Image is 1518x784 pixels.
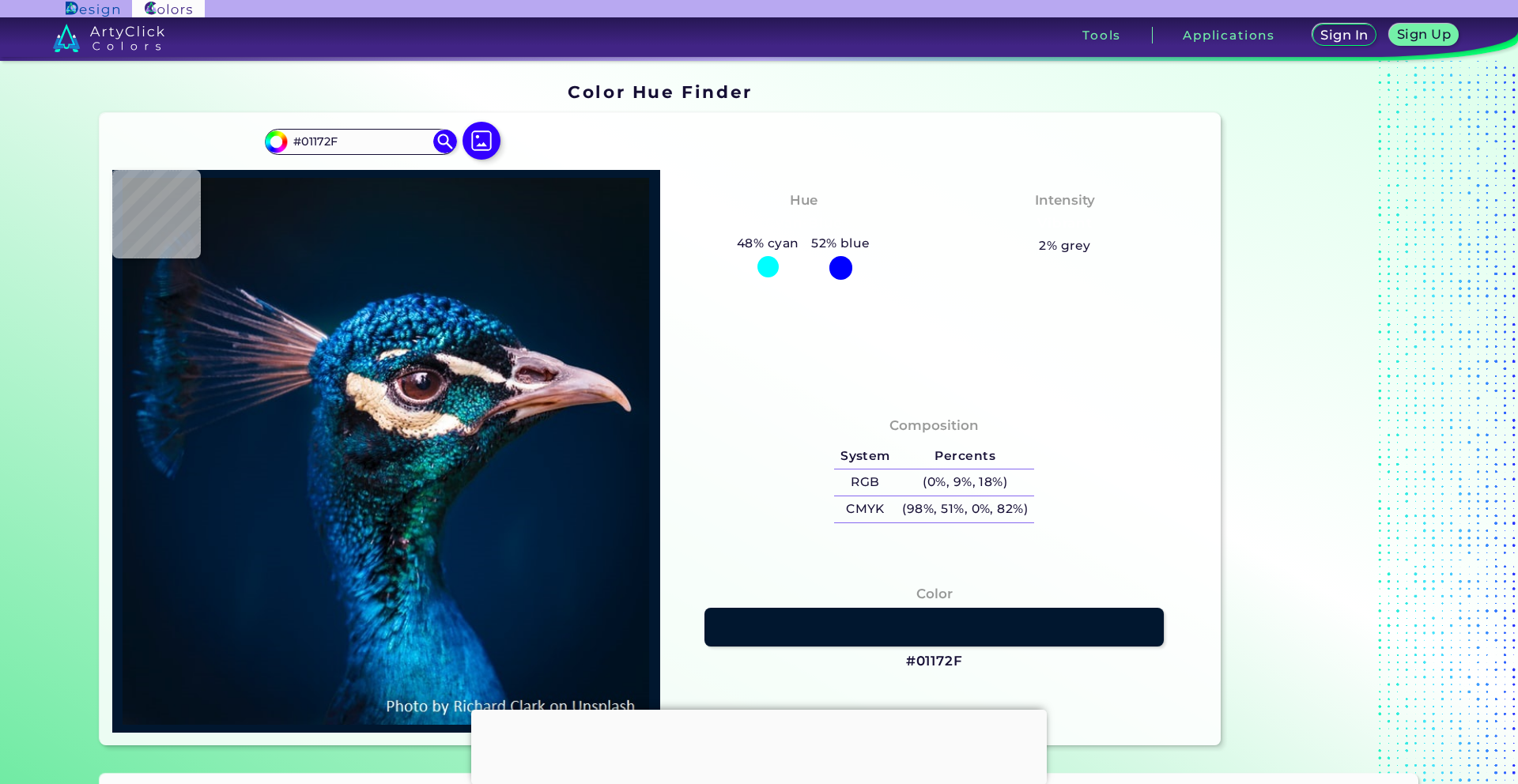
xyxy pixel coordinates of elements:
h5: 2% grey [1039,236,1090,256]
h5: System [834,443,896,469]
h4: Hue [790,189,818,212]
h5: 52% blue [805,233,876,254]
a: Sign Up [1391,24,1456,45]
h5: (0%, 9%, 18%) [897,469,1034,496]
img: ArtyClick Design logo [66,2,119,17]
img: img_pavlin.jpg [120,178,652,725]
h3: Cyan-Blue [759,214,848,233]
h5: Percents [897,443,1034,469]
img: icon picture [463,122,500,160]
h5: RGB [834,469,896,496]
h3: Tools [1082,29,1121,41]
iframe: Advertisement [1227,77,1425,752]
a: Sign In [1314,24,1374,45]
h5: Sign In [1322,29,1366,41]
h5: CMYK [834,496,896,522]
h5: (98%, 51%, 0%, 82%) [897,496,1034,522]
h5: 48% cyan [731,233,805,254]
h1: Color Hue Finder [568,80,752,104]
h4: Intensity [1035,189,1095,212]
h3: Vibrant [1031,214,1100,233]
h3: #01172F [906,652,963,671]
h3: Applications [1183,29,1275,41]
iframe: Advertisement [471,710,1047,781]
input: type color.. [287,131,434,153]
h4: Composition [889,414,979,437]
img: logo_artyclick_colors_white.svg [53,24,164,52]
h4: Color [916,582,953,605]
h5: Sign Up [1399,28,1449,40]
img: icon search [433,130,457,153]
